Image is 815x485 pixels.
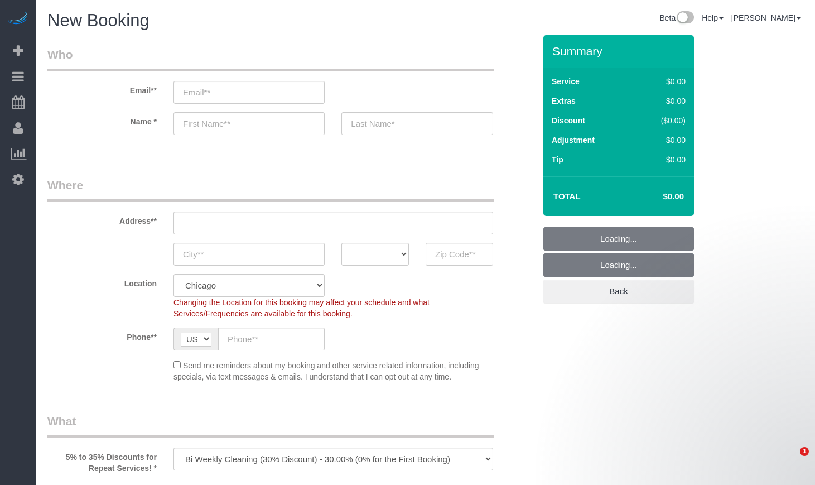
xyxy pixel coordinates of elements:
[47,177,494,202] legend: Where
[552,45,688,57] h3: Summary
[47,11,150,30] span: New Booking
[638,95,686,107] div: $0.00
[173,112,325,135] input: First Name**
[543,280,694,303] a: Back
[47,413,494,438] legend: What
[676,11,694,26] img: New interface
[341,112,493,135] input: Last Name*
[39,448,165,474] label: 5% to 35% Discounts for Repeat Services! *
[630,192,684,201] h4: $0.00
[638,135,686,146] div: $0.00
[659,13,694,22] a: Beta
[7,11,29,27] img: Automaid Logo
[552,115,585,126] label: Discount
[47,46,494,71] legend: Who
[173,298,430,318] span: Changing the Location for this booking may affect your schedule and what Services/Frequencies are...
[173,361,479,381] span: Send me reminders about my booking and other service related information, including specials, via...
[552,154,563,165] label: Tip
[39,112,165,127] label: Name *
[638,115,686,126] div: ($0.00)
[552,95,576,107] label: Extras
[702,13,724,22] a: Help
[39,274,165,289] label: Location
[777,447,804,474] iframe: Intercom live chat
[553,191,581,201] strong: Total
[638,154,686,165] div: $0.00
[552,76,580,87] label: Service
[552,135,595,146] label: Adjustment
[638,76,686,87] div: $0.00
[731,13,801,22] a: [PERSON_NAME]
[800,447,809,456] span: 1
[426,243,493,266] input: Zip Code**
